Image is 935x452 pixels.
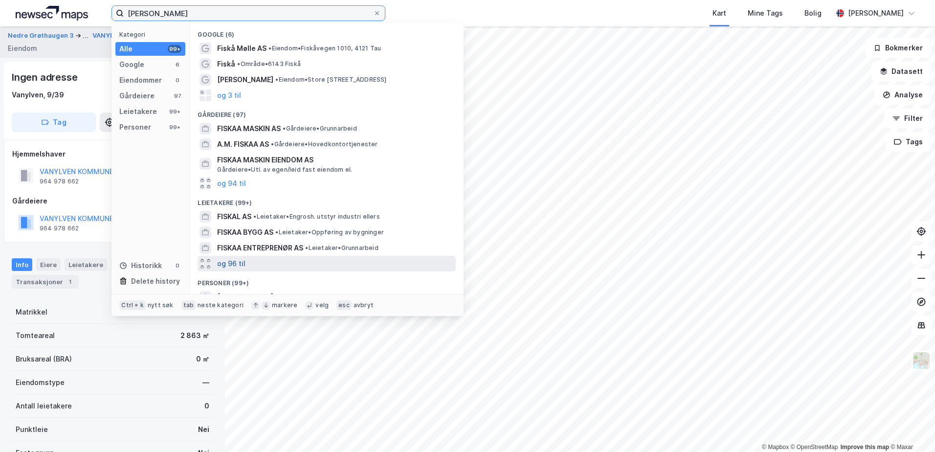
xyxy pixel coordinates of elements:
div: Google [119,59,144,70]
span: [PERSON_NAME] [217,291,273,303]
div: 97 [174,92,181,100]
div: Gårdeiere [12,195,213,207]
div: Alle [119,43,133,55]
div: 964 978 662 [40,225,79,232]
button: Bokmerker [865,38,931,58]
div: Tomteareal [16,330,55,341]
div: Transaksjoner [12,275,79,289]
div: Personer (99+) [190,271,464,289]
span: FISKAA MASKIN EIENDOM AS [217,154,452,166]
div: — [202,377,209,388]
div: Eiere [36,258,61,271]
div: Gårdeiere (97) [190,103,464,121]
div: 0 [204,400,209,412]
span: A.M. FISKAA AS [217,138,269,150]
div: Delete history [131,275,180,287]
span: Leietaker • Grunnarbeid [305,244,378,252]
div: Kategori [119,31,185,38]
span: Leietaker • Oppføring av bygninger [275,228,384,236]
div: Personer [119,121,151,133]
button: Nedre Grøthaugen 3 [8,30,75,42]
div: Eiendom [8,43,37,54]
div: [PERSON_NAME] [848,7,904,19]
span: [PERSON_NAME] [217,74,273,86]
div: Vanylven, 9/39 [12,89,64,101]
input: Søk på adresse, matrikkel, gårdeiere, leietakere eller personer [124,6,373,21]
div: 99+ [168,123,181,131]
div: Eiendommer [119,74,162,86]
img: Z [912,351,931,370]
div: Google (6) [190,23,464,41]
div: Mine Tags [748,7,783,19]
div: markere [272,301,297,309]
div: Antall leietakere [16,400,72,412]
span: • [253,213,256,220]
div: 6 [174,61,181,68]
button: og 3 til [217,90,241,101]
div: Kontrollprogram for chat [886,405,935,452]
span: FISKAA ENTREPRENØR AS [217,242,303,254]
span: FISKAA MASKIN AS [217,123,281,135]
div: 0 ㎡ [196,353,209,365]
span: Fiskå [217,58,235,70]
span: • [268,45,271,52]
button: Tags [886,132,931,152]
button: og 96 til [217,258,245,270]
div: Historikk [119,260,162,271]
div: Bolig [804,7,822,19]
span: • [275,293,278,300]
a: OpenStreetMap [791,444,838,451]
div: 0 [174,262,181,270]
div: Info [12,258,32,271]
span: Person • [DATE] [275,293,324,301]
span: FISKAL AS [217,211,251,223]
span: • [237,60,240,68]
span: • [283,125,286,132]
div: neste kategori [198,301,244,309]
span: Fiskå Mølle AS [217,43,267,54]
div: Eiendomstype [16,377,65,388]
div: Bruksareal (BRA) [16,353,72,365]
div: velg [315,301,329,309]
div: esc [336,300,352,310]
span: Gårdeiere • Grunnarbeid [283,125,356,133]
span: Leietaker • Engrosh. utstyr industri ellers [253,213,379,221]
div: Ctrl + k [119,300,146,310]
span: • [271,140,274,148]
a: Improve this map [841,444,889,451]
div: Leietakere [119,106,157,117]
div: 0 [174,76,181,84]
button: Datasett [871,62,931,81]
div: tab [181,300,196,310]
div: Gårdeiere [119,90,155,102]
button: Filter [884,109,931,128]
a: Mapbox [762,444,789,451]
span: • [275,228,278,236]
div: Kart [712,7,726,19]
button: Analyse [874,85,931,105]
div: avbryt [354,301,374,309]
span: Område • 6143 Fiskå [237,60,301,68]
div: 964 978 662 [40,178,79,185]
span: Eiendom • Store [STREET_ADDRESS] [275,76,386,84]
iframe: Chat Widget [886,405,935,452]
span: Gårdeiere • Hovedkontortjenester [271,140,378,148]
div: 99+ [168,108,181,115]
button: og 94 til [217,178,246,189]
div: Hjemmelshaver [12,148,213,160]
div: Nei [198,424,209,435]
button: Tag [12,113,96,132]
span: • [305,244,308,251]
div: ... [83,30,89,42]
div: Punktleie [16,424,48,435]
div: 99+ [168,45,181,53]
div: Leietakere (99+) [190,191,464,209]
div: 1 [65,277,75,287]
span: FISKAA BYGG AS [217,226,273,238]
div: nytt søk [148,301,174,309]
span: Gårdeiere • Utl. av egen/leid fast eiendom el. [217,166,352,174]
div: Datasett [111,258,148,271]
div: 2 863 ㎡ [180,330,209,341]
button: VANYLVEN KOMMUNE [92,31,164,41]
span: • [275,76,278,83]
